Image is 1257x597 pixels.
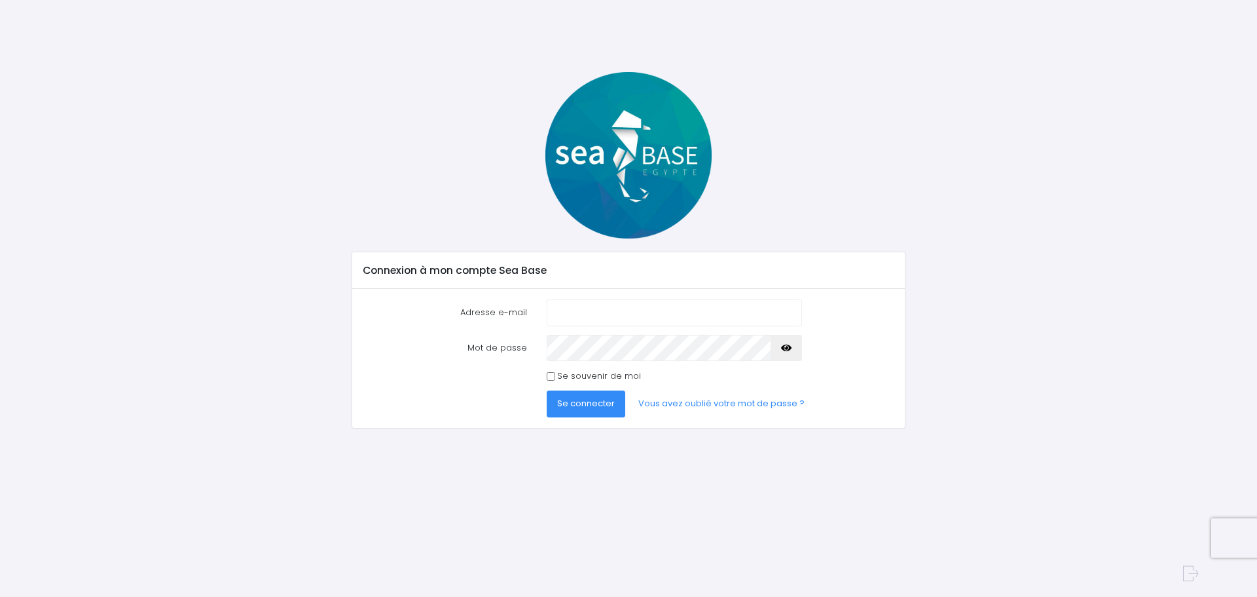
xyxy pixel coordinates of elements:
label: Se souvenir de moi [557,370,641,383]
label: Adresse e-mail [354,299,537,326]
label: Mot de passe [354,335,537,361]
span: Se connecter [557,397,615,410]
button: Se connecter [547,391,625,417]
div: Connexion à mon compte Sea Base [352,252,904,289]
a: Vous avez oublié votre mot de passe ? [628,391,815,417]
